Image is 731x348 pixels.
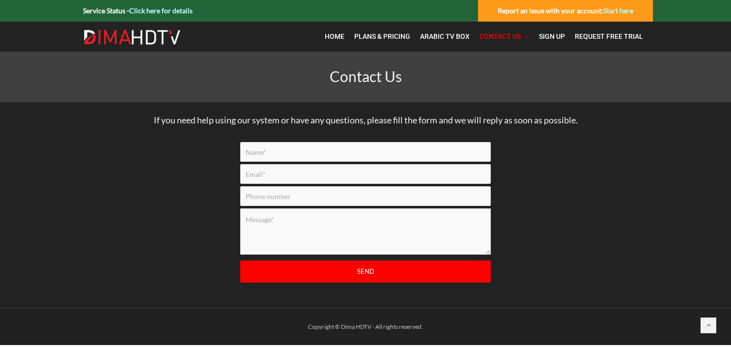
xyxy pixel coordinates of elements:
[330,67,402,85] span: Contact Us
[240,142,491,162] input: Name*
[154,115,578,125] span: If you need help using our system or have any questions, please fill the form and we will reply a...
[240,164,491,184] input: Email*
[420,32,470,40] span: Arabic TV Box
[575,32,643,40] span: Request Free Trial
[415,27,475,47] a: Arabic TV Box
[479,32,521,40] span: Contact Us
[320,27,349,47] a: Home
[475,27,534,47] a: Contact Us
[349,27,415,47] a: Plans & Pricing
[129,6,193,15] a: Click here for details
[354,32,410,40] span: Plans & Pricing
[240,186,491,206] input: Phone number
[78,321,653,333] div: Copyright © Dima HDTV - All rights reserved.
[498,6,633,15] strong: Report an issue with your account:
[325,32,344,40] span: Home
[539,32,565,40] span: Sign Up
[83,29,181,45] img: Dima HDTV
[701,318,716,333] a: Back to top
[603,6,633,15] a: Start here
[233,142,498,300] form: Contact form
[534,27,570,47] a: Sign Up
[240,261,491,283] input: Send
[83,6,193,15] strong: Service Status -
[570,27,648,47] a: Request Free Trial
